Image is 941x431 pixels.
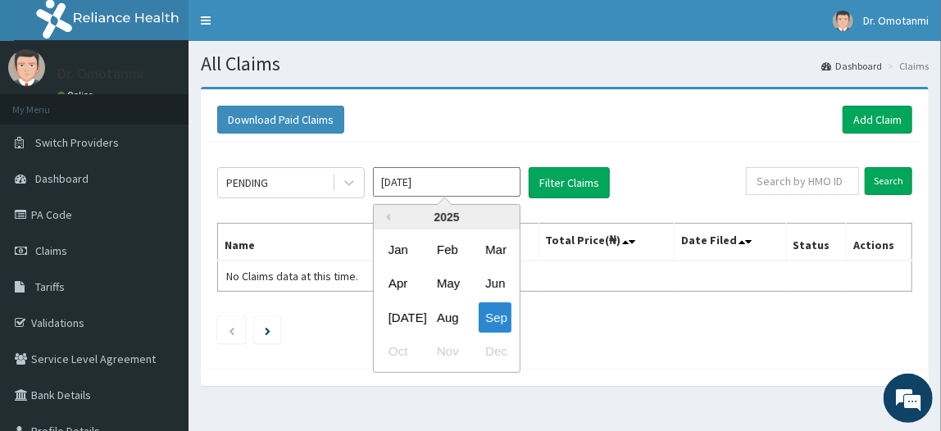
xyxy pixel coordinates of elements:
div: Choose February 2025 [430,234,463,265]
div: Choose August 2025 [430,302,463,333]
div: PENDING [226,175,268,191]
button: Download Paid Claims [217,106,344,134]
div: Choose September 2025 [479,302,511,333]
input: Select Month and Year [373,167,521,197]
input: Search by HMO ID [746,167,859,195]
div: Choose April 2025 [382,269,415,299]
span: No Claims data at this time. [226,269,358,284]
li: Claims [884,59,929,73]
input: Search [865,167,912,195]
span: Dashboard [35,171,89,186]
div: Choose June 2025 [479,269,511,299]
div: Choose May 2025 [430,269,463,299]
div: Choose January 2025 [382,234,415,265]
a: Next page [265,323,270,338]
th: Actions [847,224,912,261]
button: Previous Year [382,213,390,221]
p: Dr. Omotanmi [57,66,143,81]
th: Name [218,224,393,261]
span: Claims [35,243,67,258]
button: Filter Claims [529,167,610,198]
span: Tariffs [35,279,65,294]
a: Online [57,89,97,101]
span: Dr. Omotanmi [863,13,929,28]
span: Switch Providers [35,135,119,150]
a: Add Claim [843,106,912,134]
div: Choose July 2025 [382,302,415,333]
div: month 2025-09 [374,233,520,369]
img: User Image [833,11,853,31]
th: Date Filed [674,224,786,261]
a: Dashboard [821,59,882,73]
div: Choose March 2025 [479,234,511,265]
img: User Image [8,49,45,86]
div: 2025 [374,205,520,229]
a: Previous page [228,323,235,338]
h1: All Claims [201,53,929,75]
th: Status [786,224,847,261]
